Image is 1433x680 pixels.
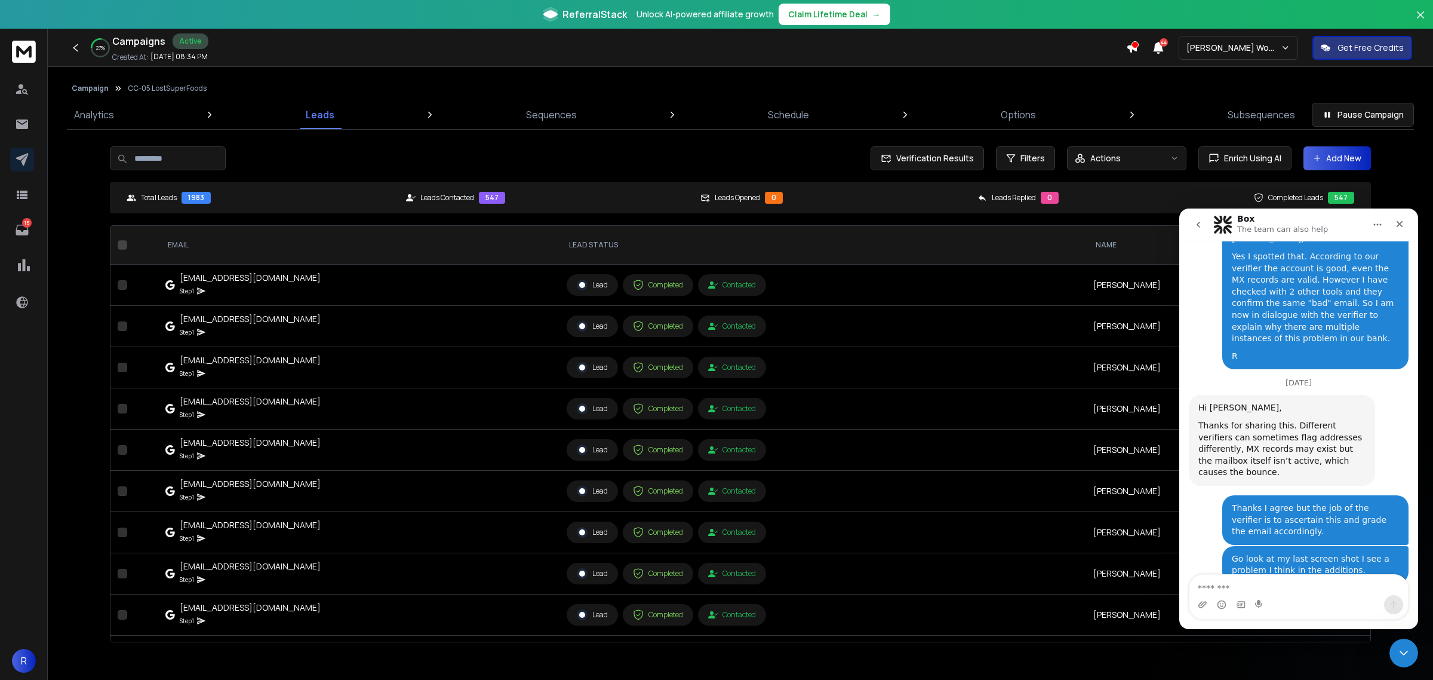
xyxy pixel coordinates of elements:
iframe: Intercom live chat [1179,209,1418,629]
div: [EMAIL_ADDRESS][DOMAIN_NAME] [180,602,321,614]
button: Close banner [1413,7,1428,36]
div: Contacted [708,445,756,455]
div: Contacted [708,569,756,578]
div: [EMAIL_ADDRESS][DOMAIN_NAME] [180,354,321,366]
div: Completed [633,568,683,579]
p: Step 1 [180,326,194,338]
p: Step 1 [180,409,194,421]
td: [PERSON_NAME] [1086,636,1280,677]
button: Filters [996,146,1055,170]
button: R [12,649,36,673]
a: Options [994,100,1043,129]
div: Contacted [708,486,756,496]
div: Active [173,33,208,49]
div: [EMAIL_ADDRESS][DOMAIN_NAME] [180,272,321,284]
div: Lead [577,527,608,538]
button: Pause Campaign [1312,103,1414,127]
div: 0 [1041,192,1059,204]
p: Schedule [768,108,809,122]
div: Lead [577,280,608,290]
p: Sequences [526,108,577,122]
button: Get Free Credits [1312,36,1412,60]
div: Contacted [708,404,756,413]
p: [PERSON_NAME] Workspace [1186,42,1281,54]
div: Completed [633,280,683,290]
div: Lead [577,403,608,414]
div: Lead [577,362,608,373]
span: ReferralStack [562,7,627,22]
th: LEAD STATUS [559,226,1087,265]
div: [EMAIL_ADDRESS][DOMAIN_NAME] [180,313,321,325]
span: Enrich Using AI [1219,152,1281,164]
th: EMAIL [158,226,559,265]
h1: Campaigns [112,34,165,48]
p: Step 1 [180,615,194,627]
p: Get Free Credits [1337,42,1404,54]
div: Lead [577,609,608,620]
div: Contacted [708,280,756,290]
p: Leads [306,108,334,122]
div: Lead [577,445,608,455]
div: [EMAIL_ADDRESS][DOMAIN_NAME] [180,519,321,531]
td: [PERSON_NAME] [1086,388,1280,430]
p: Total Leads [141,193,177,203]
div: Lead [577,568,608,579]
a: Sequences [519,100,584,129]
div: [EMAIL_ADDRESS][DOMAIN_NAME] [180,437,321,449]
p: CC-05 LostSuperFoods [128,84,207,93]
td: [PERSON_NAME] [1086,471,1280,512]
p: Step 1 [180,532,194,544]
p: Created At: [112,53,148,62]
button: Claim Lifetime Deal→ [779,4,890,25]
button: Enrich Using AI [1198,146,1291,170]
th: NAME [1086,226,1280,265]
p: Step 1 [180,367,194,379]
button: Add New [1303,146,1371,170]
p: Options [1001,108,1036,122]
div: [EMAIL_ADDRESS][DOMAIN_NAME] [180,478,321,490]
p: 15 [22,218,32,228]
p: Analytics [74,108,114,122]
p: Leads Replied [992,193,1036,203]
a: Analytics [67,100,121,129]
p: Step 1 [180,285,194,297]
a: Leads [299,100,342,129]
td: [PERSON_NAME] [1086,306,1280,347]
td: [PERSON_NAME] [1086,553,1280,595]
span: 44 [1160,38,1168,47]
div: Contacted [708,363,756,372]
div: Lead [577,486,608,497]
span: Filters [1020,152,1045,164]
a: Subsequences [1220,100,1302,129]
p: Completed Leads [1268,193,1323,203]
div: Contacted [708,610,756,620]
p: Step 1 [180,491,194,503]
div: Completed [633,403,683,414]
p: [DATE] 08:34 PM [150,52,208,62]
